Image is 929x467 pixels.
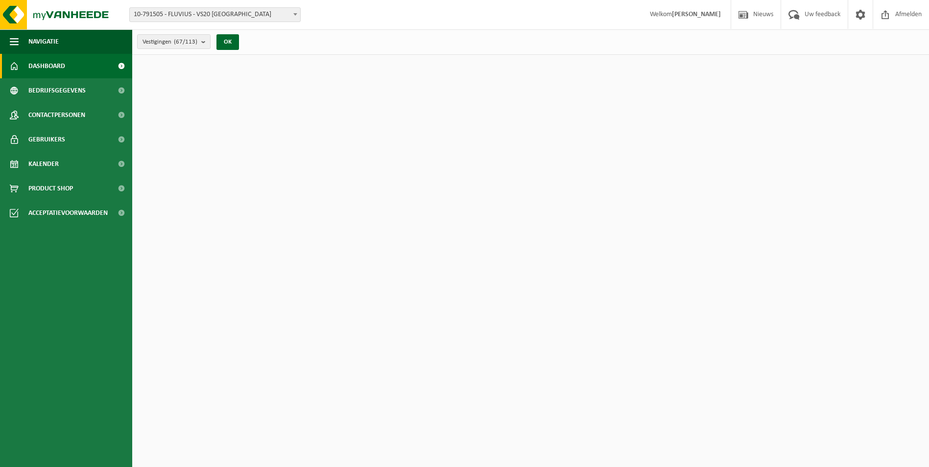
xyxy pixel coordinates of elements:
span: 10-791505 - FLUVIUS - VS20 ANTWERPEN [130,8,300,22]
span: Acceptatievoorwaarden [28,201,108,225]
span: 10-791505 - FLUVIUS - VS20 ANTWERPEN [129,7,301,22]
count: (67/113) [174,39,197,45]
button: Vestigingen(67/113) [137,34,211,49]
span: Vestigingen [143,35,197,49]
span: Gebruikers [28,127,65,152]
span: Navigatie [28,29,59,54]
span: Dashboard [28,54,65,78]
span: Contactpersonen [28,103,85,127]
strong: [PERSON_NAME] [672,11,721,18]
span: Product Shop [28,176,73,201]
span: Kalender [28,152,59,176]
span: Bedrijfsgegevens [28,78,86,103]
button: OK [216,34,239,50]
